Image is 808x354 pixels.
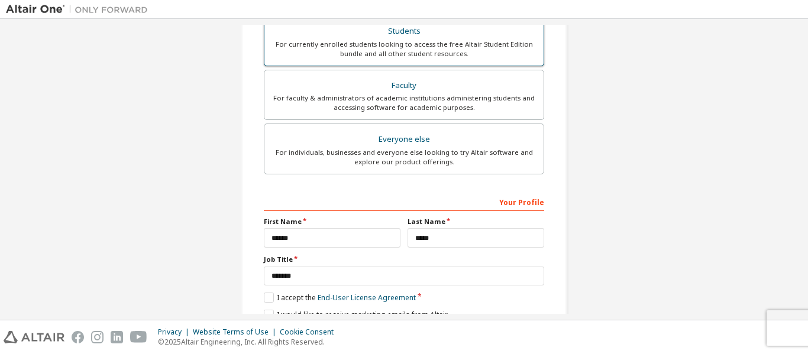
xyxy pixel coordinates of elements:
label: I accept the [264,293,416,303]
div: Website Terms of Use [193,327,280,337]
div: Students [272,23,536,40]
img: facebook.svg [72,331,84,343]
div: For currently enrolled students looking to access the free Altair Student Edition bundle and all ... [272,40,536,59]
div: Faculty [272,77,536,94]
div: For individuals, businesses and everyone else looking to try Altair software and explore our prod... [272,148,536,167]
img: instagram.svg [91,331,104,343]
div: Privacy [158,327,193,337]
div: For faculty & administrators of academic institutions administering students and accessing softwa... [272,93,536,112]
label: Last Name [408,217,544,226]
a: End-User License Agreement [318,293,416,303]
label: First Name [264,217,400,226]
img: altair_logo.svg [4,331,64,343]
div: Everyone else [272,131,536,148]
img: Altair One [6,4,154,15]
div: Cookie Consent [280,327,341,337]
label: Job Title [264,255,544,264]
img: linkedin.svg [111,331,123,343]
img: youtube.svg [130,331,147,343]
div: Your Profile [264,192,544,211]
p: © 2025 Altair Engineering, Inc. All Rights Reserved. [158,337,341,347]
label: I would like to receive marketing emails from Altair [264,310,448,320]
